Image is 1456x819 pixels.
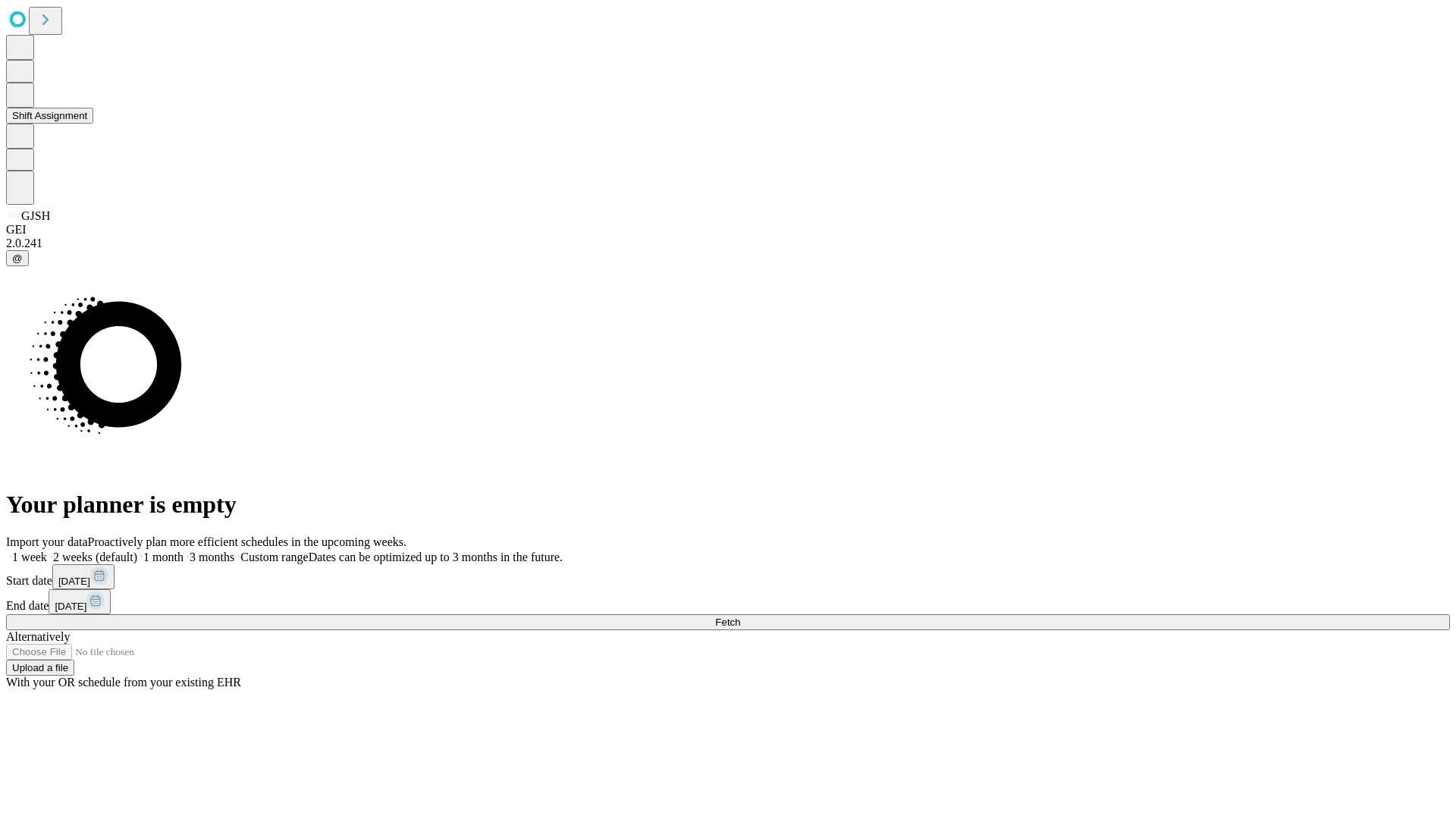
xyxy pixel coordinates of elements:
[12,551,47,563] span: 1 week
[53,551,137,563] span: 2 weeks (default)
[6,630,70,643] span: Alternatively
[6,660,74,676] button: Upload a file
[6,108,93,124] button: Shift Assignment
[58,576,90,587] span: [DATE]
[21,209,50,222] span: GJSH
[143,551,184,563] span: 1 month
[6,250,29,266] button: @
[6,676,241,689] span: With your OR schedule from your existing EHR
[240,551,308,563] span: Custom range
[6,491,1450,519] h1: Your planner is empty
[55,601,86,612] span: [DATE]
[715,617,740,628] span: Fetch
[52,564,115,589] button: [DATE]
[88,535,406,548] span: Proactively plan more efficient schedules in the upcoming weeks.
[6,589,1450,614] div: End date
[6,535,88,548] span: Import your data
[6,614,1450,630] button: Fetch
[6,564,1450,589] div: Start date
[12,253,23,264] span: @
[6,237,1450,250] div: 2.0.241
[49,589,111,614] button: [DATE]
[190,551,234,563] span: 3 months
[309,551,563,563] span: Dates can be optimized up to 3 months in the future.
[6,223,1450,237] div: GEI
